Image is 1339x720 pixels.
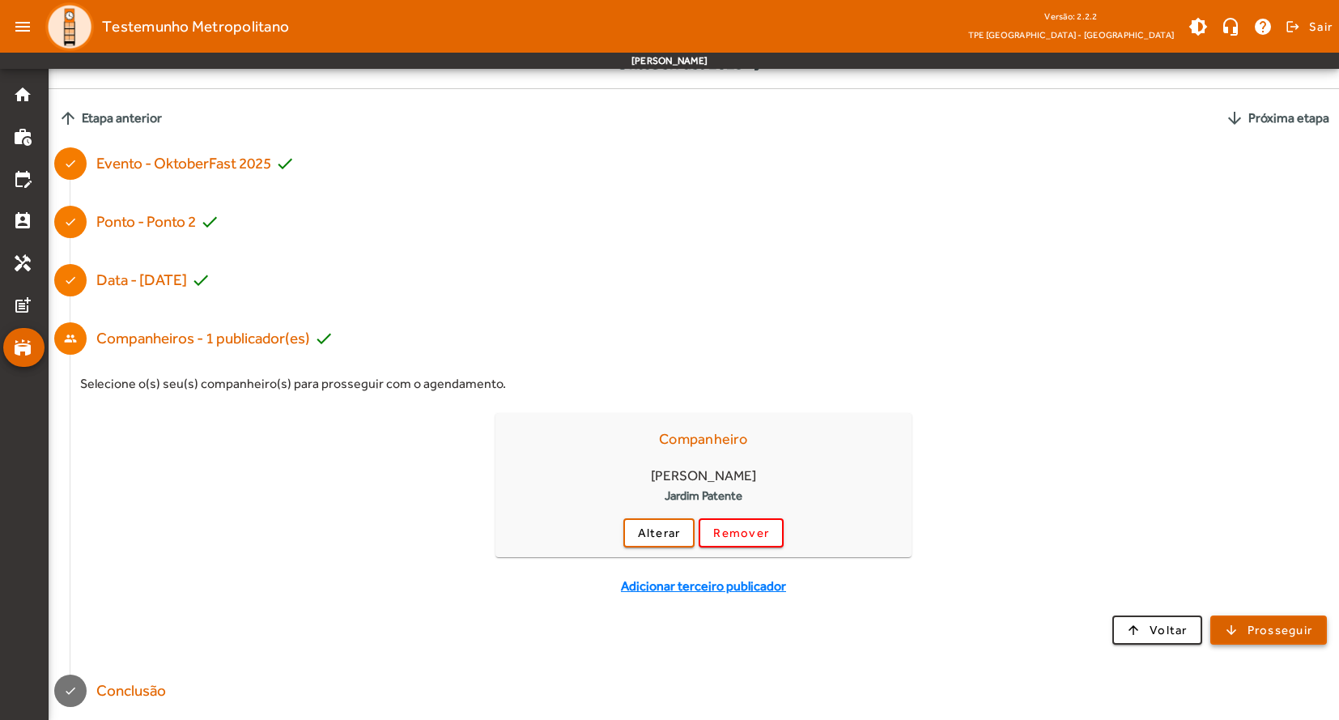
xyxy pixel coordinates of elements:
[1283,15,1333,39] button: Sair
[13,85,32,104] mat-icon: home
[96,680,166,703] div: Conclusão
[13,338,32,357] mat-icon: stadium
[191,271,210,290] mat-icon: check
[621,577,786,596] span: Adicionar terceiro publicador
[45,2,94,51] img: Logo TPE
[96,211,219,234] div: Ponto - Ponto 2
[623,518,695,547] button: Alterar
[102,14,289,40] span: Testemunho Metropolitano
[64,157,77,170] mat-icon: done
[1210,616,1328,645] button: Prosseguir
[64,684,77,697] mat-icon: done
[659,426,747,452] mat-card-title: Companheiro
[651,487,756,505] small: Jardim Patente
[82,109,162,128] span: Etapa anterior
[275,154,295,173] mat-icon: check
[96,269,210,292] div: Data - [DATE]
[58,109,78,128] mat-icon: arrow_upward
[96,327,334,351] div: Companheiros - 1 publicador(es)
[64,215,77,228] mat-icon: done
[968,27,1174,43] span: TPE [GEOGRAPHIC_DATA] - [GEOGRAPHIC_DATA]
[80,374,1327,394] div: Selecione o(s) seu(s) companheiro(s) para prosseguir com o agendamento.
[1112,616,1202,645] button: Voltar
[13,253,32,273] mat-icon: handyman
[64,332,77,345] mat-icon: people
[64,274,77,287] mat-icon: done
[638,524,681,543] span: Alterar
[13,211,32,231] mat-icon: perm_contact_calendar
[968,6,1174,27] div: Versão: 2.2.2
[1248,621,1313,640] span: Prosseguir
[699,518,784,547] button: Remover
[13,169,32,189] mat-icon: edit_calendar
[1225,109,1244,128] mat-icon: arrow_downward
[651,466,756,487] span: [PERSON_NAME]
[1309,14,1333,40] span: Sair
[13,127,32,147] mat-icon: work_history
[200,212,219,232] mat-icon: check
[96,152,295,176] div: Evento - OktoberFast 2025
[1248,109,1329,128] span: Próxima etapa
[314,329,334,348] mat-icon: check
[39,2,289,51] a: Testemunho Metropolitano
[13,296,32,315] mat-icon: post_add
[1150,621,1188,640] span: Voltar
[6,11,39,43] mat-icon: menu
[713,524,769,543] span: Remover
